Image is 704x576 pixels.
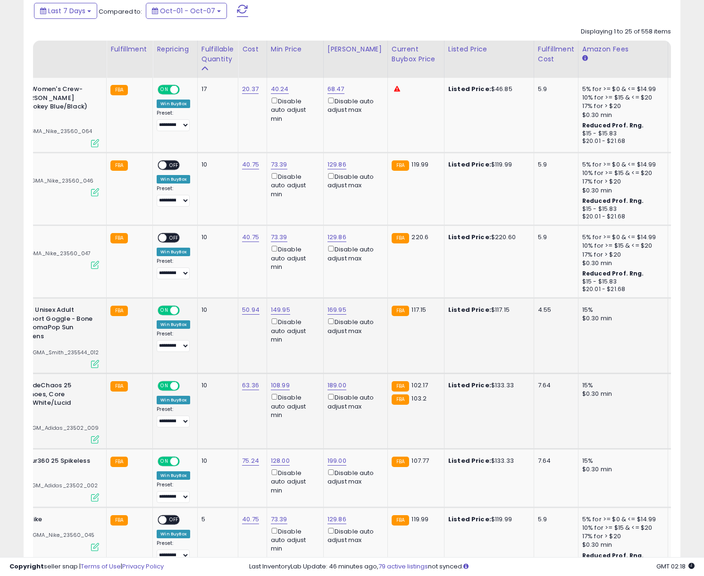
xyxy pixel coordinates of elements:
[157,482,190,503] div: Preset:
[159,458,170,466] span: ON
[582,242,661,250] div: 10% for >= $15 & <= $20
[201,85,231,93] div: 17
[271,233,287,242] a: 73.39
[448,381,527,390] div: $133.33
[392,515,409,526] small: FBA
[582,390,661,398] div: $0.30 min
[582,93,661,102] div: 10% for >= $15 & <= $20
[201,381,231,390] div: 10
[110,85,128,95] small: FBA
[271,84,289,94] a: 40.24
[167,516,182,524] span: OFF
[178,307,193,315] span: OFF
[582,213,661,221] div: $20.01 - $21.68
[271,526,316,553] div: Disable auto adjust min
[327,515,346,524] a: 129.86
[178,86,193,94] span: OFF
[110,457,128,467] small: FBA
[167,161,182,169] span: OFF
[11,177,93,184] span: | SKU: GMA_Nike_23560_046
[582,186,661,195] div: $0.30 min
[582,278,661,286] div: $15 - $15.83
[582,160,661,169] div: 5% for >= $0 & <= $14.99
[582,85,661,93] div: 5% for >= $0 & <= $14.99
[201,457,231,465] div: 10
[12,482,98,489] span: | SKU: GM_Adidas_23502_002
[582,541,661,549] div: $0.30 min
[157,471,190,480] div: Win BuyBox
[242,44,263,54] div: Cost
[242,233,259,242] a: 40.75
[538,85,571,93] div: 5.9
[327,392,380,410] div: Disable auto adjust max
[271,392,316,419] div: Disable auto adjust min
[327,456,346,466] a: 199.00
[327,305,346,315] a: 169.95
[201,233,231,242] div: 10
[271,160,287,169] a: 73.39
[392,381,409,392] small: FBA
[411,456,429,465] span: 107.77
[327,317,380,335] div: Disable auto adjust max
[448,160,491,169] b: Listed Price:
[178,458,193,466] span: OFF
[157,320,190,329] div: Win BuyBox
[582,111,661,119] div: $0.30 min
[582,169,661,177] div: 10% for >= $15 & <= $20
[242,160,259,169] a: 40.75
[249,562,695,571] div: Last InventoryLab Update: 46 minutes ago, not synced.
[110,233,128,243] small: FBA
[201,515,231,524] div: 5
[411,515,428,524] span: 119.99
[271,317,316,344] div: Disable auto adjust min
[110,306,128,316] small: FBA
[48,6,85,16] span: Last 7 Days
[327,171,380,190] div: Disable auto adjust max
[448,381,491,390] b: Listed Price:
[448,305,491,314] b: Listed Price:
[157,406,190,427] div: Preset:
[327,381,346,390] a: 189.00
[538,306,571,314] div: 4.55
[448,515,491,524] b: Listed Price:
[34,3,97,19] button: Last 7 Days
[271,305,290,315] a: 149.95
[242,456,259,466] a: 75.24
[448,233,527,242] div: $220.60
[271,244,316,271] div: Disable auto adjust min
[12,424,99,432] span: | SKU: GM_Adidas_23502_009
[538,233,571,242] div: 5.9
[411,381,428,390] span: 102.17
[448,84,491,93] b: Listed Price:
[448,160,527,169] div: $119.99
[327,44,384,54] div: [PERSON_NAME]
[13,349,99,356] span: | SKU: GMA_Smith_235544_012
[538,515,571,524] div: 5.9
[122,562,164,571] a: Privacy Policy
[110,381,128,392] small: FBA
[110,44,149,54] div: Fulfillment
[159,382,170,390] span: ON
[448,456,491,465] b: Listed Price:
[271,381,290,390] a: 108.99
[271,96,316,123] div: Disable auto adjust min
[271,456,290,466] a: 128.00
[167,234,182,242] span: OFF
[538,457,571,465] div: 7.64
[201,306,231,314] div: 10
[392,306,409,316] small: FBA
[448,515,527,524] div: $119.99
[81,562,121,571] a: Terms of Use
[159,86,170,94] span: ON
[582,515,661,524] div: 5% for >= $0 & <= $14.99
[157,44,193,54] div: Repricing
[157,175,190,184] div: Win BuyBox
[411,305,426,314] span: 117.15
[157,110,190,131] div: Preset:
[271,44,319,54] div: Min Price
[13,531,94,539] span: | SKU: GMA_Nike_23560_045
[582,177,661,186] div: 17% for > $20
[271,515,287,524] a: 73.39
[582,457,661,465] div: 15%
[159,307,170,315] span: ON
